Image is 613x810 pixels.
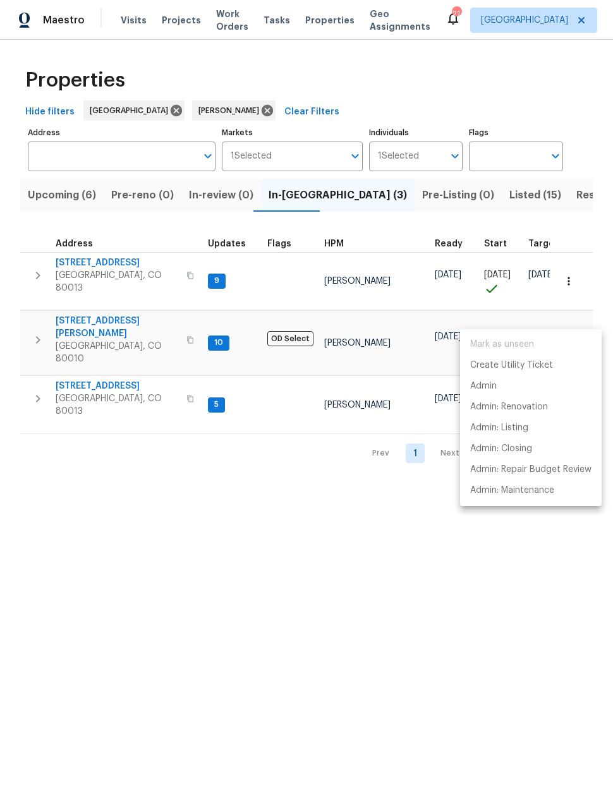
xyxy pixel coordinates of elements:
p: Admin: Closing [470,442,532,456]
p: Admin: Renovation [470,401,548,414]
p: Admin: Listing [470,421,528,435]
p: Admin: Repair Budget Review [470,463,592,476]
p: Admin: Maintenance [470,484,554,497]
p: Admin [470,380,497,393]
p: Create Utility Ticket [470,359,553,372]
